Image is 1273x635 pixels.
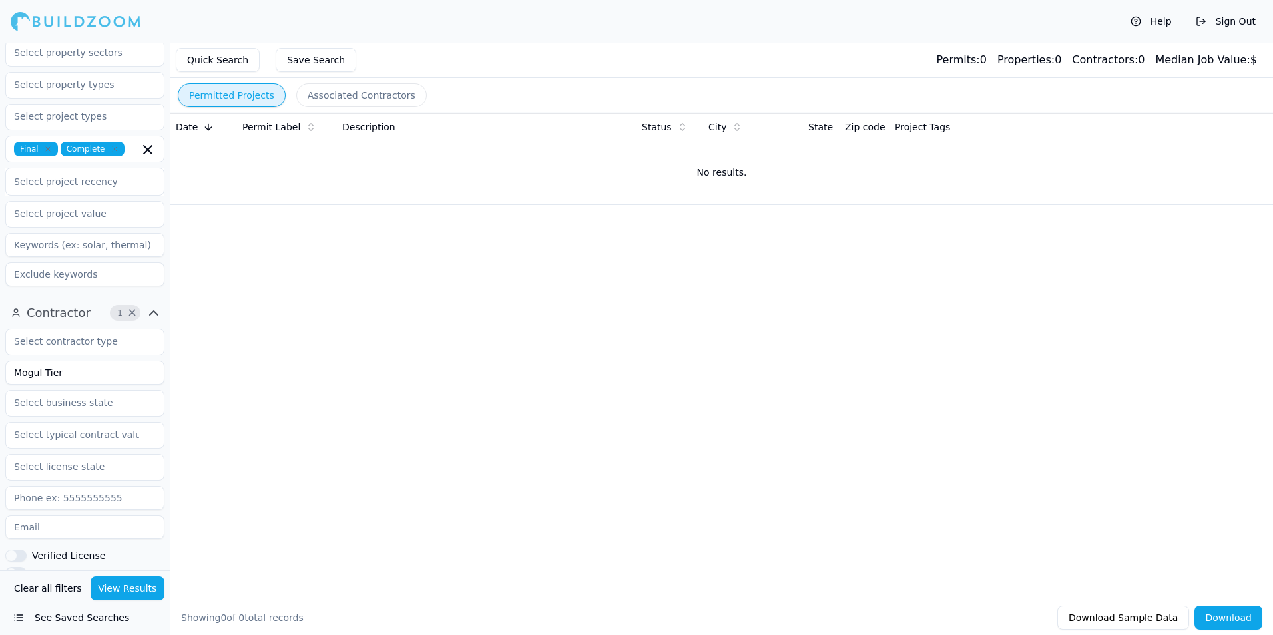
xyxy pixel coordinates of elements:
button: Download Sample Data [1057,606,1189,630]
button: Download [1194,606,1262,630]
input: Select business state [6,391,147,415]
div: 0 [936,52,986,68]
button: View Results [91,576,165,600]
button: Contractor1Clear Contractor filters [5,302,164,323]
span: 1 [113,306,127,319]
span: Complete [61,142,125,156]
button: Save Search [276,48,356,72]
button: Associated Contractors [296,83,427,107]
span: Permit Label [242,120,300,134]
span: Contractor [27,304,91,322]
button: Permitted Projects [178,83,286,107]
span: 0 [220,612,226,623]
input: Email [5,515,164,539]
input: Select license state [6,455,147,479]
div: 0 [1072,52,1145,68]
td: No results. [170,140,1273,204]
span: City [708,120,726,134]
span: Date [176,120,198,134]
span: Final [14,142,58,156]
input: Select contractor type [6,329,147,353]
button: Clear all filters [11,576,85,600]
span: Median Job Value: [1155,53,1250,66]
button: See Saved Searches [5,606,164,630]
span: State [808,120,833,134]
input: Business name [5,361,164,385]
input: Exclude keywords [5,262,164,286]
span: Clear Contractor filters [127,310,137,316]
span: Project Tags [895,120,950,134]
input: Keywords (ex: solar, thermal) [5,233,164,257]
span: Description [342,120,395,134]
span: Properties: [997,53,1055,66]
button: Quick Search [176,48,260,72]
button: Sign Out [1189,11,1262,32]
input: Select project value [6,202,147,226]
label: Has Phone [32,569,81,578]
button: Help [1124,11,1178,32]
input: Select typical contract value [6,423,147,447]
span: Contractors: [1072,53,1138,66]
div: Showing of total records [181,611,304,624]
input: Select project types [6,105,147,128]
span: Permits: [936,53,979,66]
input: Phone ex: 5555555555 [5,486,164,510]
input: Select property sectors [6,41,147,65]
label: Verified License [32,551,105,560]
input: Select property types [6,73,147,97]
span: 0 [238,612,244,623]
div: $ [1155,52,1257,68]
span: Status [642,120,672,134]
span: Zip code [845,120,886,134]
div: 0 [997,52,1061,68]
